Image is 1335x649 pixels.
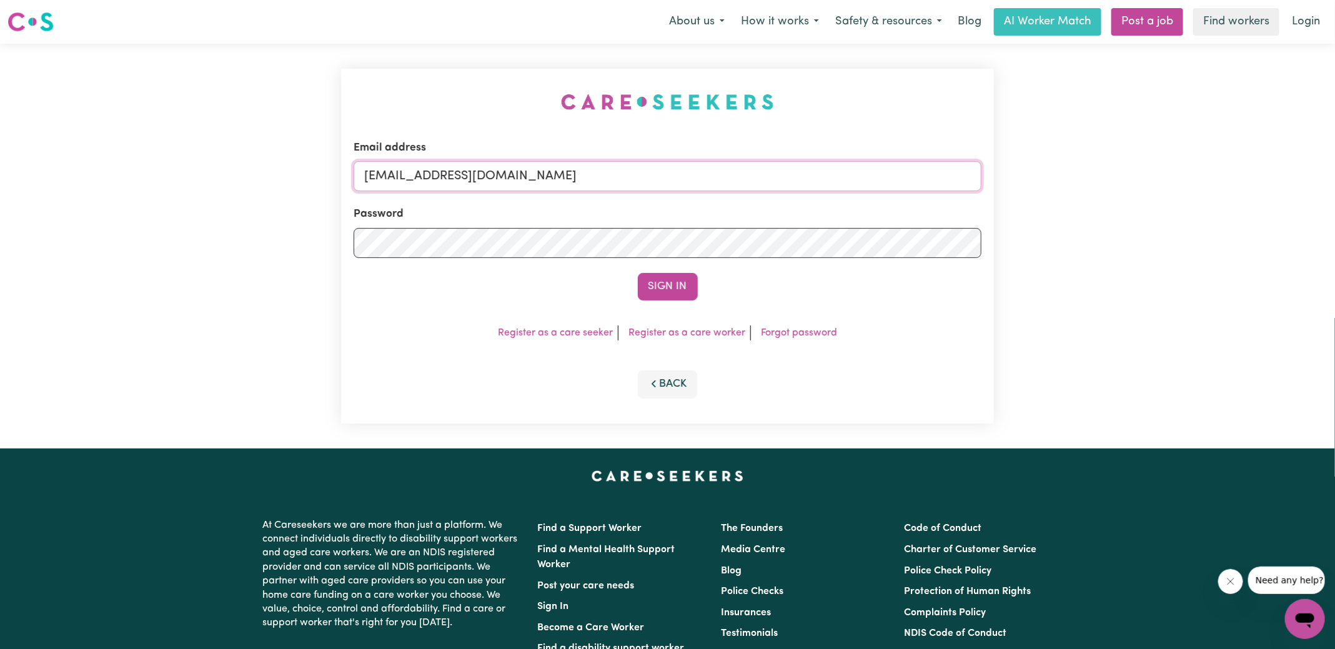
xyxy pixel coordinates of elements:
a: Forgot password [761,328,837,338]
a: Media Centre [721,545,785,555]
a: Insurances [721,608,771,618]
button: Sign In [638,273,698,300]
a: Post your care needs [538,581,635,591]
a: The Founders [721,523,783,533]
label: Password [354,206,404,222]
iframe: Close message [1218,569,1243,594]
button: Back [638,370,698,398]
img: Careseekers logo [7,11,54,33]
a: Login [1284,8,1328,36]
iframe: Button to launch messaging window [1285,599,1325,639]
a: Register as a care seeker [498,328,613,338]
a: Code of Conduct [904,523,981,533]
label: Email address [354,140,426,156]
a: Register as a care worker [628,328,745,338]
a: Careseekers logo [7,7,54,36]
a: Become a Care Worker [538,623,645,633]
a: Testimonials [721,628,778,638]
a: NDIS Code of Conduct [904,628,1006,638]
button: How it works [733,9,827,35]
a: Blog [721,566,742,576]
a: Careseekers home page [592,471,743,481]
a: Police Check Policy [904,566,991,576]
a: Protection of Human Rights [904,587,1031,597]
a: Police Checks [721,587,783,597]
a: Sign In [538,602,569,612]
p: At Careseekers we are more than just a platform. We connect individuals directly to disability su... [263,513,523,635]
a: AI Worker Match [994,8,1101,36]
button: Safety & resources [827,9,950,35]
a: Find workers [1193,8,1279,36]
iframe: Message from company [1248,567,1325,594]
a: Complaints Policy [904,608,986,618]
a: Find a Mental Health Support Worker [538,545,675,570]
input: Email address [354,161,981,191]
button: About us [661,9,733,35]
a: Charter of Customer Service [904,545,1036,555]
a: Find a Support Worker [538,523,642,533]
a: Post a job [1111,8,1183,36]
a: Blog [950,8,989,36]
